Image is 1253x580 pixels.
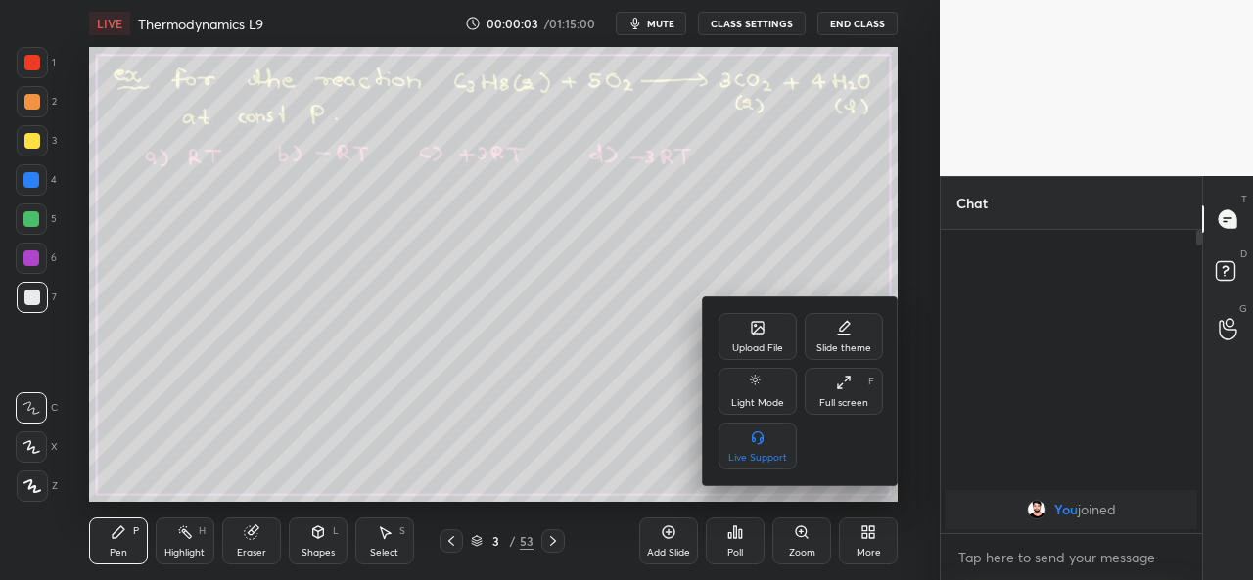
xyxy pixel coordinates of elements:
[732,343,783,353] div: Upload File
[728,453,787,463] div: Live Support
[819,398,868,408] div: Full screen
[731,398,784,408] div: Light Mode
[868,377,874,386] div: F
[816,343,871,353] div: Slide theme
